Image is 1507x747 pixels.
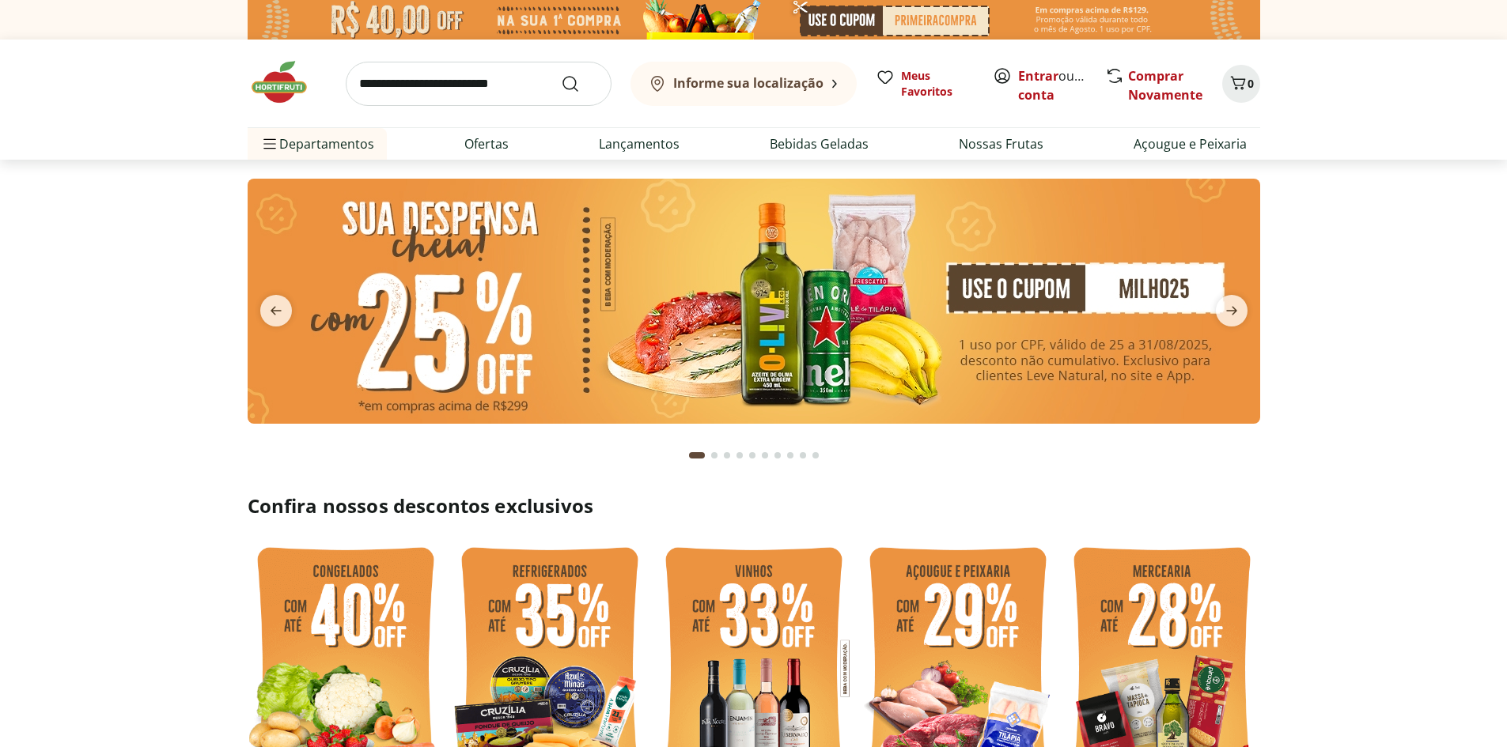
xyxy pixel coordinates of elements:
button: Go to page 4 from fs-carousel [733,436,746,474]
button: Current page from fs-carousel [686,436,708,474]
button: Go to page 10 from fs-carousel [809,436,822,474]
a: Nossas Frutas [959,134,1043,153]
a: Entrar [1018,67,1058,85]
img: cupom [248,179,1260,424]
button: Menu [260,125,279,163]
span: Departamentos [260,125,374,163]
a: Bebidas Geladas [770,134,869,153]
button: Informe sua localização [630,62,857,106]
button: Go to page 3 from fs-carousel [721,436,733,474]
button: Go to page 2 from fs-carousel [708,436,721,474]
button: Go to page 8 from fs-carousel [784,436,797,474]
button: Go to page 7 from fs-carousel [771,436,784,474]
a: Meus Favoritos [876,68,974,100]
button: previous [248,295,305,326]
span: Meus Favoritos [901,68,974,100]
button: Go to page 5 from fs-carousel [746,436,759,474]
img: Hortifruti [248,58,327,106]
span: ou [1018,66,1089,104]
a: Ofertas [464,134,509,153]
button: next [1203,295,1260,326]
a: Açougue e Peixaria [1134,134,1247,153]
button: Carrinho [1222,65,1260,103]
a: Lançamentos [599,134,680,153]
span: 0 [1248,76,1254,91]
input: search [346,62,612,106]
a: Criar conta [1018,67,1105,104]
b: Informe sua localização [673,74,824,92]
button: Go to page 6 from fs-carousel [759,436,771,474]
h2: Confira nossos descontos exclusivos [248,493,1260,519]
a: Comprar Novamente [1128,67,1202,104]
button: Go to page 9 from fs-carousel [797,436,809,474]
button: Submit Search [561,74,599,93]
